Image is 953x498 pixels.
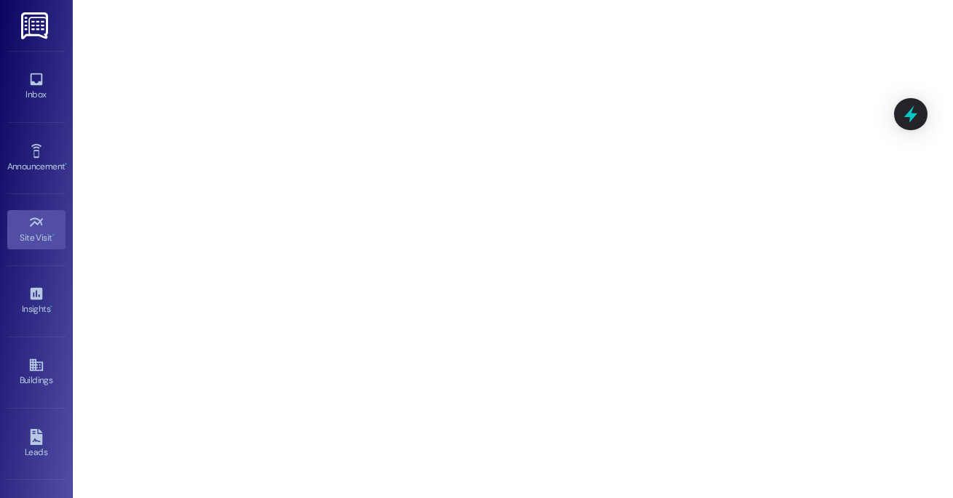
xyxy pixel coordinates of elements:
[65,159,67,169] span: •
[7,67,66,106] a: Inbox
[50,302,52,312] span: •
[52,230,55,241] span: •
[21,12,51,39] img: ResiDesk Logo
[7,281,66,321] a: Insights •
[7,425,66,464] a: Leads
[7,353,66,392] a: Buildings
[7,210,66,249] a: Site Visit •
